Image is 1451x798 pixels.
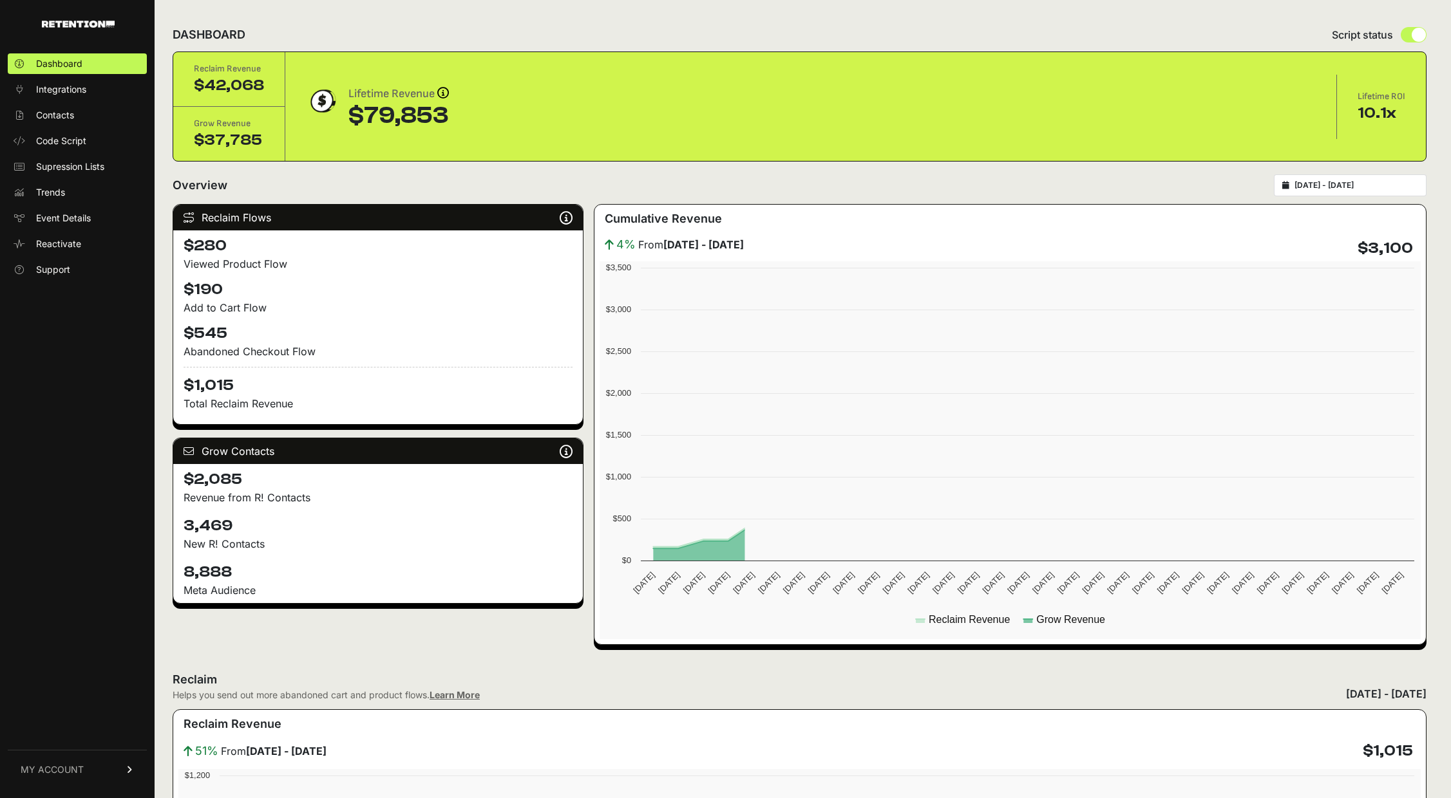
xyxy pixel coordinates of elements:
p: Total Reclaim Revenue [184,396,573,411]
a: Supression Lists [8,156,147,177]
span: Event Details [36,212,91,225]
h2: Overview [173,176,227,194]
text: [DATE] [1305,570,1331,595]
text: $0 [622,555,631,565]
h3: Cumulative Revenue [605,210,722,228]
span: Contacts [36,109,74,122]
text: $2,000 [606,388,631,398]
text: [DATE] [906,570,931,595]
span: 4% [616,236,636,254]
text: [DATE] [781,570,806,595]
span: Script status [1332,27,1393,42]
p: New R! Contacts [184,536,573,552]
h2: DASHBOARD [173,26,245,44]
text: [DATE] [732,570,757,595]
div: 10.1x [1358,103,1405,124]
text: $1,000 [606,472,631,481]
span: MY ACCOUNT [21,763,84,776]
div: Grow Revenue [194,117,264,130]
text: [DATE] [1355,570,1380,595]
text: [DATE] [632,570,657,595]
text: $500 [613,514,631,523]
p: Revenue from R! Contacts [184,490,573,505]
a: Learn More [430,689,480,700]
div: Grow Contacts [173,438,583,464]
h4: $1,015 [184,367,573,396]
text: [DATE] [1030,570,1056,595]
text: [DATE] [1230,570,1255,595]
text: [DATE] [707,570,732,595]
img: Retention.com [42,21,115,28]
span: From [221,743,327,759]
text: [DATE] [681,570,707,595]
text: $3,000 [606,304,631,314]
h4: $3,100 [1358,238,1413,259]
img: dollar-coin-05c43ed7efb7bc0c12610022525b4bbbb207c7efeef5aecc26f025e68dcafac9.png [306,85,338,117]
div: Meta Audience [184,582,573,598]
h2: Reclaim [173,671,480,689]
h4: $2,085 [184,469,573,490]
strong: [DATE] - [DATE] [246,745,327,757]
text: [DATE] [1081,570,1106,595]
text: [DATE] [1280,570,1305,595]
a: Event Details [8,208,147,228]
a: Reactivate [8,234,147,254]
span: Integrations [36,83,86,96]
text: [DATE] [1255,570,1280,595]
div: Reclaim Revenue [194,62,264,75]
h3: Reclaim Revenue [184,715,281,733]
text: [DATE] [831,570,856,595]
text: Grow Revenue [1037,614,1106,625]
text: [DATE] [1181,570,1206,595]
text: [DATE] [856,570,881,595]
text: $3,500 [606,263,631,272]
div: Helps you send out more abandoned cart and product flows. [173,689,480,701]
a: Integrations [8,79,147,100]
text: [DATE] [756,570,781,595]
span: Support [36,263,70,276]
text: $2,500 [606,346,631,356]
div: Viewed Product Flow [184,256,573,272]
text: [DATE] [1380,570,1405,595]
text: [DATE] [881,570,906,595]
text: [DATE] [806,570,831,595]
a: Code Script [8,131,147,151]
div: $79,853 [348,103,449,129]
span: 51% [195,742,218,760]
a: Dashboard [8,53,147,74]
text: $1,500 [606,430,631,440]
text: [DATE] [931,570,956,595]
text: [DATE] [956,570,981,595]
span: From [638,237,744,252]
div: Add to Cart Flow [184,300,573,315]
span: Code Script [36,135,86,147]
span: Supression Lists [36,160,104,173]
text: [DATE] [1006,570,1031,595]
text: [DATE] [1155,570,1181,595]
h4: $545 [184,323,573,344]
h4: $280 [184,236,573,256]
h4: 8,888 [184,562,573,582]
div: Lifetime ROI [1358,90,1405,103]
div: $42,068 [194,75,264,96]
h4: $1,015 [1363,741,1413,761]
span: Reactivate [36,237,81,250]
h4: 3,469 [184,515,573,536]
text: [DATE] [656,570,681,595]
strong: [DATE] - [DATE] [663,238,744,251]
div: Lifetime Revenue [348,85,449,103]
div: Reclaim Flows [173,205,583,230]
span: Dashboard [36,57,82,70]
div: Abandoned Checkout Flow [184,344,573,359]
a: MY ACCOUNT [8,750,147,789]
text: [DATE] [981,570,1006,595]
div: $37,785 [194,130,264,151]
a: Support [8,259,147,280]
text: [DATE] [1106,570,1131,595]
a: Contacts [8,105,147,125]
text: [DATE] [1206,570,1231,595]
text: Reclaim Revenue [929,614,1010,625]
text: [DATE] [1330,570,1355,595]
h4: $190 [184,279,573,300]
a: Trends [8,182,147,203]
